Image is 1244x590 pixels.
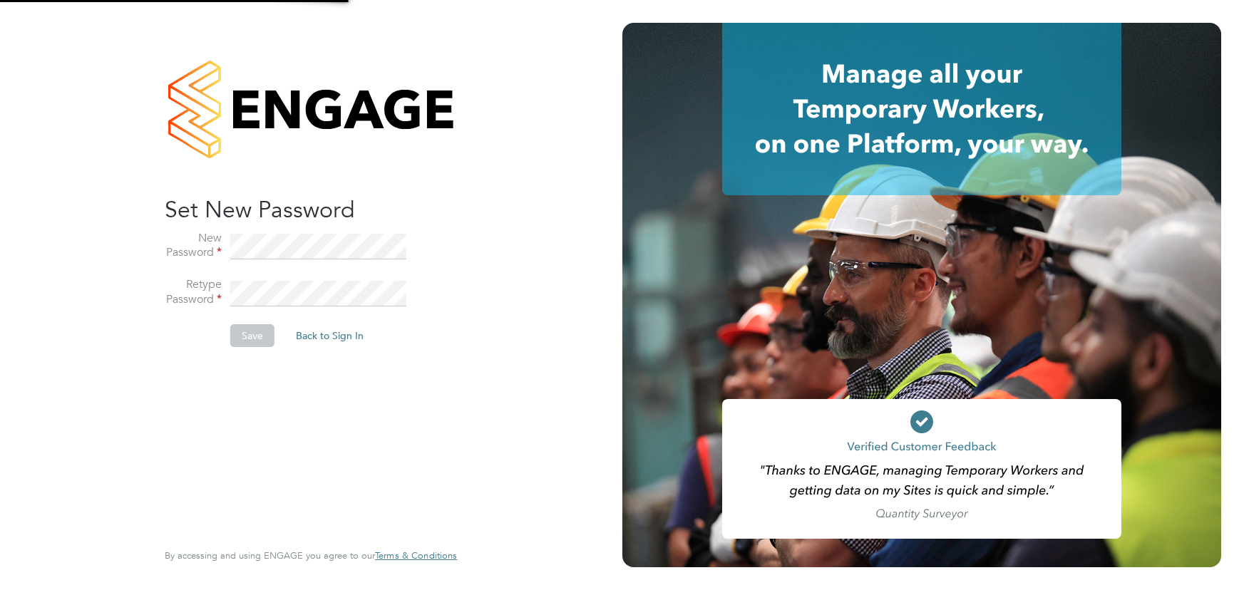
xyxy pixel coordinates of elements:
label: Retype Password [165,277,222,307]
button: Save [230,324,274,347]
a: Terms & Conditions [375,550,457,561]
h2: Set New Password [165,195,443,225]
label: New Password [165,231,222,261]
button: Back to Sign In [284,324,375,347]
span: By accessing and using ENGAGE you agree to our [165,549,457,561]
